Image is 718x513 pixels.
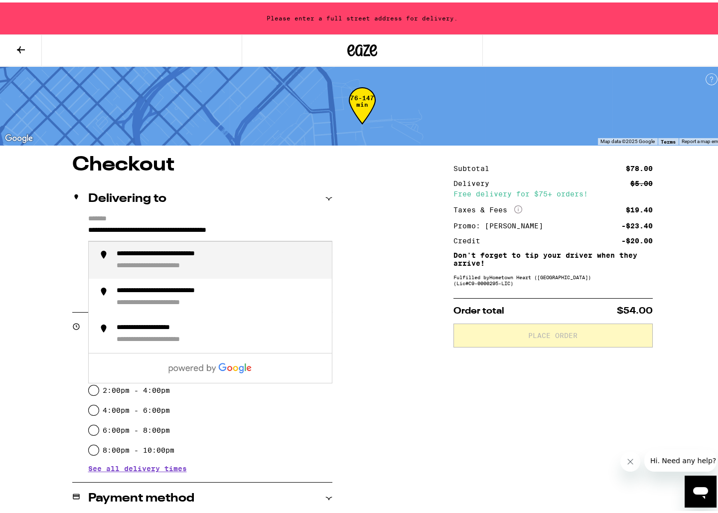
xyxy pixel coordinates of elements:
label: 6:00pm - 8:00pm [103,424,170,432]
label: 4:00pm - 6:00pm [103,404,170,412]
button: See all delivery times [88,463,187,470]
div: $5.00 [630,177,653,184]
span: Order total [453,304,504,313]
span: $54.00 [617,304,653,313]
div: Delivery [453,177,496,184]
div: Promo: [PERSON_NAME] [453,220,550,227]
label: 8:00pm - 10:00pm [103,444,174,452]
div: Taxes & Fees [453,203,522,212]
h2: Delivering to [88,190,166,202]
div: -$23.40 [621,220,653,227]
div: $19.40 [626,204,653,211]
span: Place Order [528,330,577,337]
img: Google [2,130,35,143]
div: $78.00 [626,163,653,170]
p: Don't forget to tip your driver when they arrive! [453,249,653,265]
div: Subtotal [453,163,496,170]
a: Terms [661,136,676,142]
div: Fulfilled by Hometown Heart ([GEOGRAPHIC_DATA]) (Lic# C9-0000295-LIC ) [453,272,653,284]
iframe: Button to launch messaging window [685,473,717,505]
button: Place Order [453,321,653,345]
div: -$20.00 [621,235,653,242]
iframe: Close message [620,449,640,469]
div: 76-147 min [349,92,376,130]
label: 2:00pm - 4:00pm [103,384,170,392]
iframe: Message from company [644,447,717,469]
div: Credit [453,235,487,242]
h1: Checkout [72,153,332,172]
h2: Payment method [88,490,194,502]
div: Free delivery for $75+ orders! [453,188,653,195]
a: Open this area in Google Maps (opens a new window) [2,130,35,143]
span: Map data ©2025 Google [600,136,655,142]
